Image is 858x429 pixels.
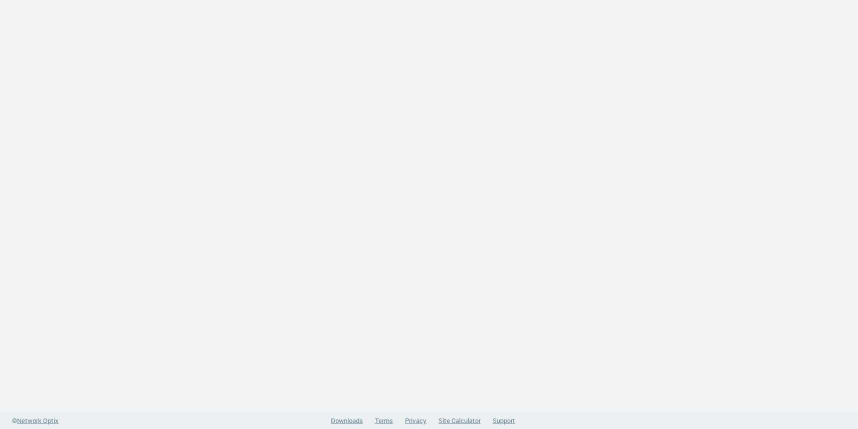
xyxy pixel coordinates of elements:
a: Terms [375,416,393,425]
a: Privacy [405,416,426,425]
a: Support [493,416,515,425]
span: Network Optix [17,416,59,425]
a: Site Calculator [439,416,481,425]
a: ©Network Optix [12,416,59,426]
a: Downloads [331,416,363,425]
